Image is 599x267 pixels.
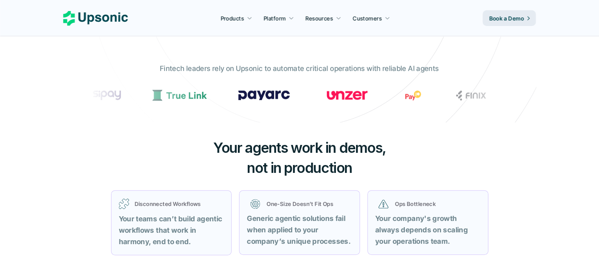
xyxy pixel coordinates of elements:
[160,63,439,74] p: Fintech leaders rely on Upsonic to automate critical operations with reliable AI agents
[263,14,286,22] p: Platform
[221,14,244,22] p: Products
[483,10,536,26] a: Book a Demo
[213,139,386,156] span: Your agents work in demos,
[247,214,350,245] strong: Generic agentic solutions fail when applied to your company’s unique processes.
[267,200,349,208] p: One-Size Doesn’t Fit Ops
[395,200,477,208] p: Ops Bottleneck
[353,14,382,22] p: Customers
[306,14,333,22] p: Resources
[119,215,224,246] strong: Your teams can’t build agentic workflows that work in harmony, end to end.
[247,159,352,176] span: not in production
[135,200,224,208] p: Disconnected Workflows
[375,214,469,245] strong: Your company's growth always depends on scaling your operations team.
[216,11,257,25] a: Products
[489,14,524,22] p: Book a Demo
